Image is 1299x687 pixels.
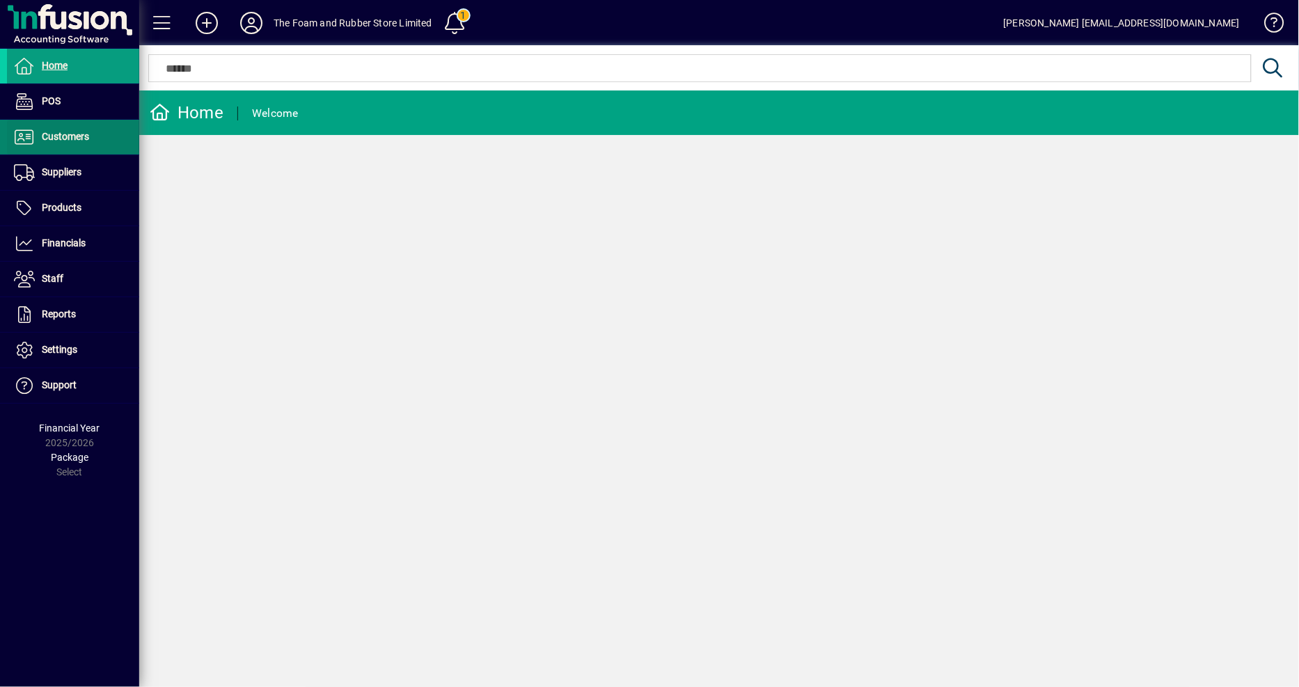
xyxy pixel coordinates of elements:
span: POS [42,95,61,106]
span: Suppliers [42,166,81,177]
span: Financial Year [40,423,100,434]
a: Financials [7,226,139,261]
div: The Foam and Rubber Store Limited [274,12,432,34]
button: Profile [229,10,274,35]
a: Products [7,191,139,226]
span: Financials [42,237,86,248]
a: POS [7,84,139,119]
span: Staff [42,273,63,284]
a: Suppliers [7,155,139,190]
span: Package [51,452,88,463]
button: Add [184,10,229,35]
div: Home [150,102,223,124]
span: Products [42,202,81,213]
span: Customers [42,131,89,142]
a: Settings [7,333,139,368]
a: Support [7,368,139,403]
a: Customers [7,120,139,155]
a: Reports [7,297,139,332]
span: Settings [42,344,77,355]
span: Home [42,60,68,71]
span: Reports [42,308,76,319]
span: Support [42,379,77,390]
a: Staff [7,262,139,297]
a: Knowledge Base [1254,3,1282,48]
div: [PERSON_NAME] [EMAIL_ADDRESS][DOMAIN_NAME] [1004,12,1240,34]
div: Welcome [252,102,299,125]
